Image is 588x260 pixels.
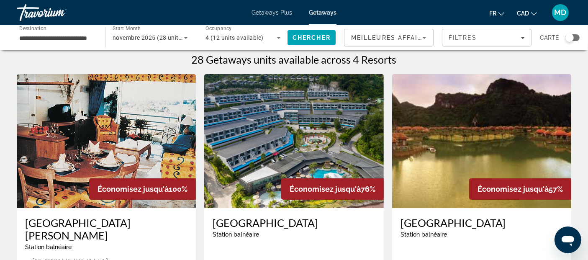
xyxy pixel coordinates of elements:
[549,4,571,21] button: User Menu
[192,53,397,66] h1: 28 Getaways units available across 4 Resorts
[540,32,559,44] span: Carte
[489,7,504,19] button: Change language
[478,185,549,193] span: Économisez jusqu'à
[25,244,72,250] span: Station balnéaire
[25,216,187,242] a: [GEOGRAPHIC_DATA][PERSON_NAME]
[288,30,336,45] button: Search
[293,34,331,41] span: Chercher
[213,216,375,229] a: [GEOGRAPHIC_DATA]
[89,178,196,200] div: 100%
[401,231,447,238] span: Station balnéaire
[442,29,532,46] button: Filters
[555,8,567,17] span: MD
[449,34,477,41] span: Filtres
[113,26,141,32] span: Start Month
[113,34,210,41] span: novembre 2025 (28 units available)
[469,178,571,200] div: 57%
[19,33,95,43] input: Select destination
[351,34,431,41] span: Meilleures affaires
[98,185,169,193] span: Économisez jusqu'à
[17,74,196,208] img: Chateau Dale Beach Resort
[281,178,384,200] div: 76%
[309,9,336,16] a: Getaways
[517,7,537,19] button: Change currency
[19,26,46,31] span: Destination
[205,34,264,41] span: 4 (12 units available)
[401,216,563,229] a: [GEOGRAPHIC_DATA]
[555,227,581,253] iframe: Button to launch messaging window
[252,9,292,16] a: Getaways Plus
[517,10,529,17] span: CAD
[392,74,571,208] img: Bor Saen Villa Resort
[290,185,361,193] span: Économisez jusqu'à
[213,231,259,238] span: Station balnéaire
[489,10,496,17] span: fr
[17,2,100,23] a: Travorium
[351,33,426,43] mat-select: Sort by
[205,26,232,32] span: Occupancy
[204,74,383,208] img: Patong Bay Hill Resort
